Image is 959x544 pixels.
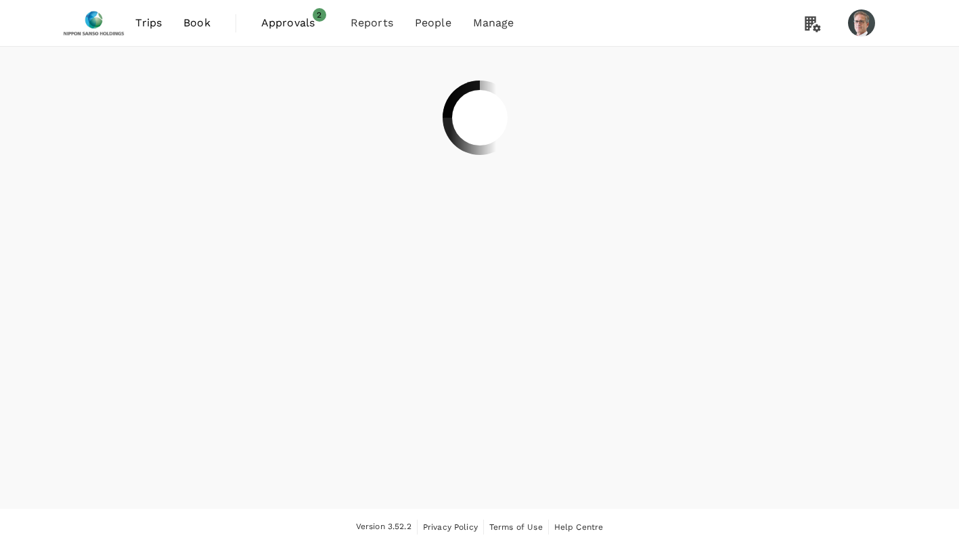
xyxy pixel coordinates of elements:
[848,9,875,37] img: Helder Teixeira
[261,15,329,31] span: Approvals
[183,15,210,31] span: Book
[423,522,478,532] span: Privacy Policy
[489,522,543,532] span: Terms of Use
[356,520,411,534] span: Version 3.52.2
[63,8,125,38] img: Nippon Sanso Holdings Singapore Pte Ltd
[554,520,604,535] a: Help Centre
[554,522,604,532] span: Help Centre
[415,15,451,31] span: People
[423,520,478,535] a: Privacy Policy
[489,520,543,535] a: Terms of Use
[351,15,393,31] span: Reports
[135,15,162,31] span: Trips
[313,8,326,22] span: 2
[473,15,514,31] span: Manage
